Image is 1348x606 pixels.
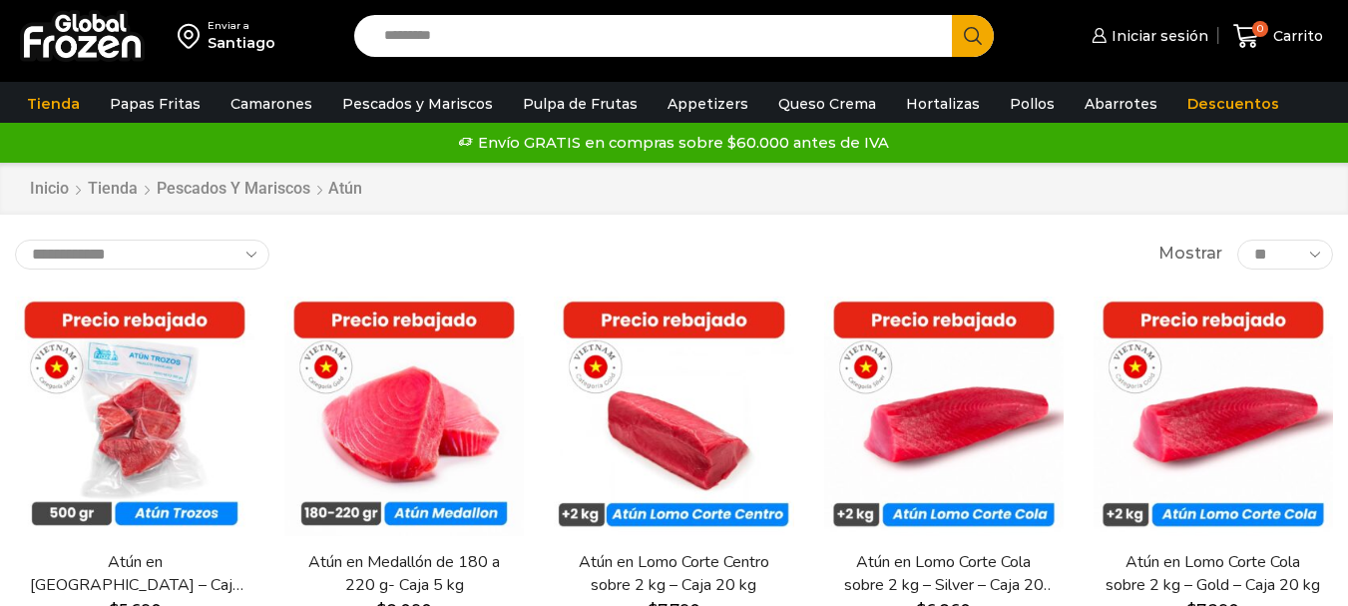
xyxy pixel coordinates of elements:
a: Pescados y Mariscos [156,178,311,201]
a: Tienda [87,178,139,201]
span: Carrito [1268,26,1323,46]
a: Inicio [29,178,70,201]
a: Iniciar sesión [1087,16,1208,56]
a: Abarrotes [1075,85,1167,123]
a: Atún en Lomo Corte Cola sobre 2 kg – Gold – Caja 20 kg [1106,551,1321,597]
div: Enviar a [208,19,275,33]
a: Pescados y Mariscos [332,85,503,123]
a: Descuentos [1177,85,1289,123]
a: Queso Crema [768,85,886,123]
nav: Breadcrumb [29,178,362,201]
a: Appetizers [658,85,758,123]
span: Mostrar [1158,243,1222,266]
a: 0 Carrito [1228,13,1328,60]
select: Pedido de la tienda [15,240,269,270]
span: 0 [1252,21,1268,37]
a: Papas Fritas [100,85,211,123]
a: Atún en [GEOGRAPHIC_DATA] – Caja 10 kg [27,551,242,597]
img: address-field-icon.svg [178,19,208,53]
div: Santiago [208,33,275,53]
a: Atún en Lomo Corte Centro sobre 2 kg – Caja 20 kg [566,551,781,597]
a: Atún en Lomo Corte Cola sobre 2 kg – Silver – Caja 20 kg [836,551,1052,597]
a: Pulpa de Frutas [513,85,648,123]
a: Pollos [1000,85,1065,123]
h1: Atún [328,179,362,198]
a: Atún en Medallón de 180 a 220 g- Caja 5 kg [296,551,512,597]
span: Iniciar sesión [1107,26,1208,46]
a: Camarones [221,85,322,123]
button: Search button [952,15,994,57]
a: Hortalizas [896,85,990,123]
a: Tienda [17,85,90,123]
